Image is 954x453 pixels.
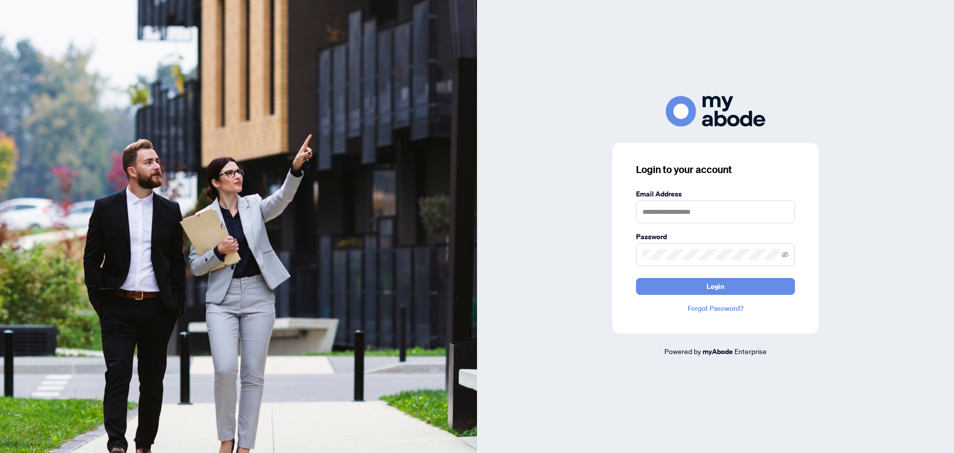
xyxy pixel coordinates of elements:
[636,303,795,314] a: Forgot Password?
[782,251,789,258] span: eye-invisible
[664,347,701,356] span: Powered by
[636,231,795,242] label: Password
[636,278,795,295] button: Login
[734,347,767,356] span: Enterprise
[666,96,765,126] img: ma-logo
[703,346,733,357] a: myAbode
[636,188,795,199] label: Email Address
[636,163,795,177] h3: Login to your account
[707,278,724,294] span: Login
